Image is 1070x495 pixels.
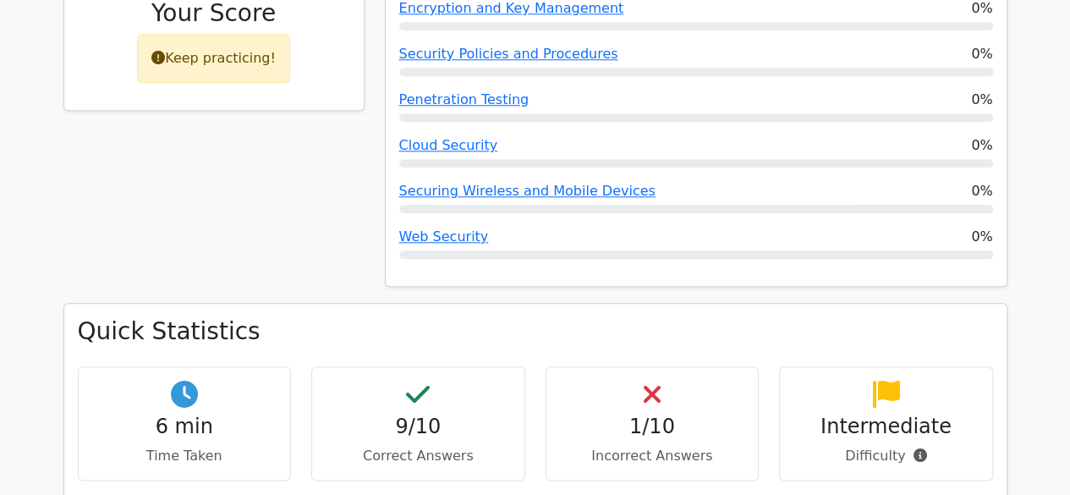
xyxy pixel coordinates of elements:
[326,446,511,466] p: Correct Answers
[560,415,745,439] h4: 1/10
[971,227,992,247] span: 0%
[399,183,656,199] a: Securing Wireless and Mobile Devices
[137,34,290,83] div: Keep practicing!
[92,446,277,466] p: Time Taken
[399,91,530,107] a: Penetration Testing
[560,446,745,466] p: Incorrect Answers
[399,137,498,153] a: Cloud Security
[399,228,489,245] a: Web Security
[971,90,992,110] span: 0%
[326,415,511,439] h4: 9/10
[971,44,992,64] span: 0%
[971,181,992,201] span: 0%
[793,446,979,466] p: Difficulty
[399,46,618,62] a: Security Policies and Procedures
[971,135,992,156] span: 0%
[92,415,277,439] h4: 6 min
[793,415,979,439] h4: Intermediate
[78,317,993,346] h3: Quick Statistics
